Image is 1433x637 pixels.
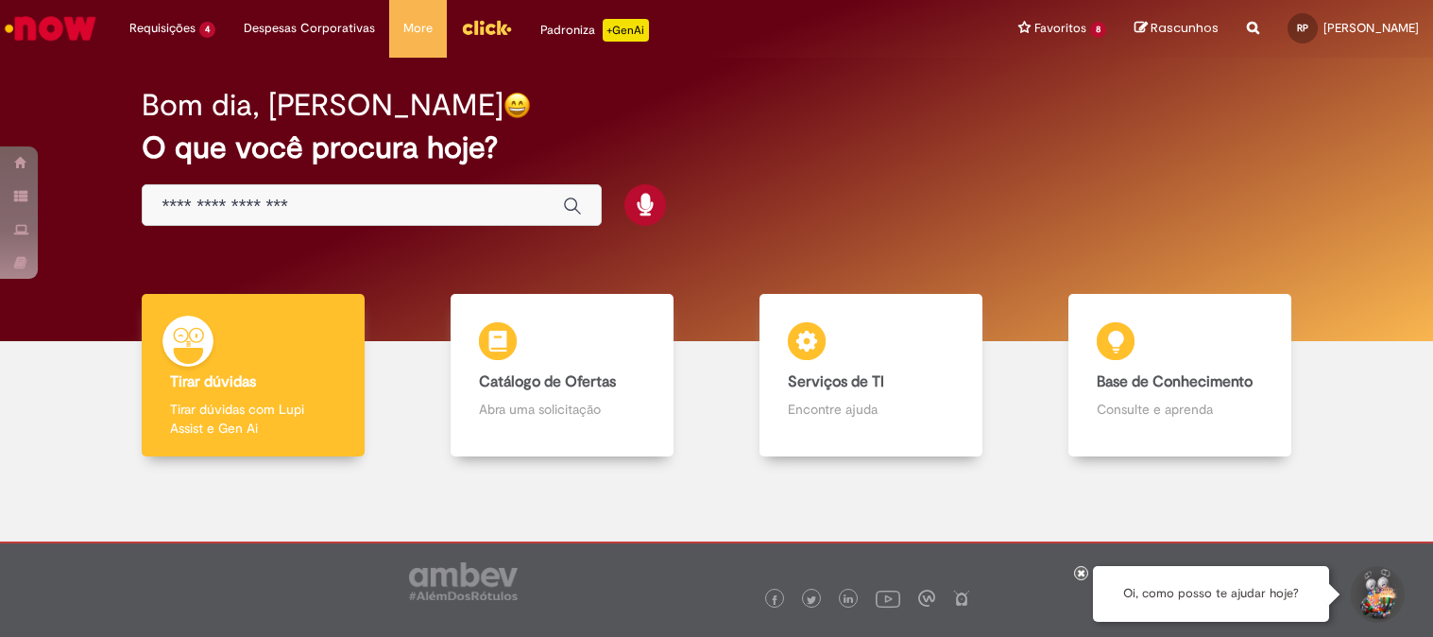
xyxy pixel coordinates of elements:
[717,294,1026,457] a: Serviços de TI Encontre ajuda
[1323,20,1419,36] span: [PERSON_NAME]
[1090,22,1106,38] span: 8
[807,595,816,605] img: logo_footer_twitter.png
[409,562,518,600] img: logo_footer_ambev_rotulo_gray.png
[1097,372,1253,391] b: Base de Conhecimento
[408,294,717,457] a: Catálogo de Ofertas Abra uma solicitação
[1297,22,1308,34] span: RP
[170,372,256,391] b: Tirar dúvidas
[788,400,954,419] p: Encontre ajuda
[142,89,503,122] h2: Bom dia, [PERSON_NAME]
[199,22,215,38] span: 4
[918,590,935,607] img: logo_footer_workplace.png
[788,372,884,391] b: Serviços de TI
[844,594,853,606] img: logo_footer_linkedin.png
[603,19,649,42] p: +GenAi
[244,19,375,38] span: Despesas Corporativas
[99,294,408,457] a: Tirar dúvidas Tirar dúvidas com Lupi Assist e Gen Ai
[129,19,196,38] span: Requisições
[479,372,616,391] b: Catálogo de Ofertas
[1097,400,1263,419] p: Consulte e aprenda
[170,400,336,438] p: Tirar dúvidas com Lupi Assist e Gen Ai
[142,131,1290,164] h2: O que você procura hoje?
[1034,19,1086,38] span: Favoritos
[1348,566,1405,623] button: Iniciar Conversa de Suporte
[770,595,779,605] img: logo_footer_facebook.png
[1134,20,1219,38] a: Rascunhos
[1151,19,1219,37] span: Rascunhos
[1025,294,1334,457] a: Base de Conhecimento Consulte e aprenda
[503,92,531,119] img: happy-face.png
[540,19,649,42] div: Padroniza
[1093,566,1329,622] div: Oi, como posso te ajudar hoje?
[876,586,900,611] img: logo_footer_youtube.png
[479,400,645,419] p: Abra uma solicitação
[461,13,512,42] img: click_logo_yellow_360x200.png
[953,590,970,607] img: logo_footer_naosei.png
[403,19,433,38] span: More
[2,9,99,47] img: ServiceNow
